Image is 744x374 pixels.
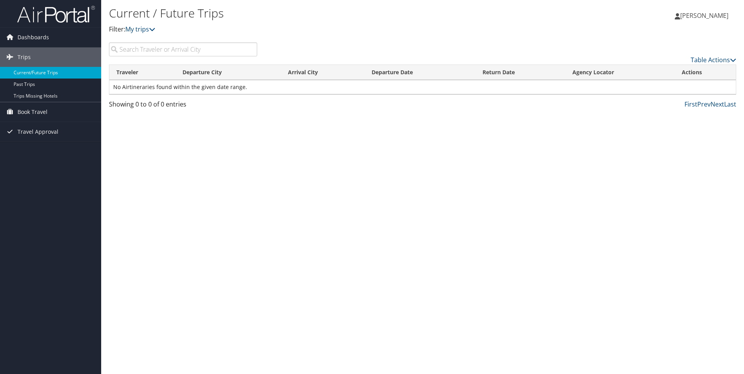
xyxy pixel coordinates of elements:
a: My trips [125,25,155,33]
div: Showing 0 to 0 of 0 entries [109,100,257,113]
th: Departure Date: activate to sort column descending [365,65,475,80]
img: airportal-logo.png [17,5,95,23]
span: Travel Approval [18,122,58,142]
a: First [684,100,697,108]
span: Trips [18,47,31,67]
p: Filter: [109,24,527,35]
h1: Current / Future Trips [109,5,527,21]
th: Return Date: activate to sort column ascending [476,65,565,80]
a: Table Actions [691,56,736,64]
td: No Airtineraries found within the given date range. [109,80,736,94]
th: Agency Locator: activate to sort column ascending [565,65,675,80]
th: Traveler: activate to sort column ascending [109,65,175,80]
a: Next [711,100,724,108]
span: Book Travel [18,102,47,122]
input: Search Traveler or Arrival City [109,42,257,56]
span: Dashboards [18,28,49,47]
a: [PERSON_NAME] [675,4,736,27]
th: Arrival City: activate to sort column ascending [281,65,365,80]
th: Actions [675,65,736,80]
span: [PERSON_NAME] [680,11,728,20]
a: Prev [697,100,711,108]
th: Departure City: activate to sort column ascending [175,65,281,80]
a: Last [724,100,736,108]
